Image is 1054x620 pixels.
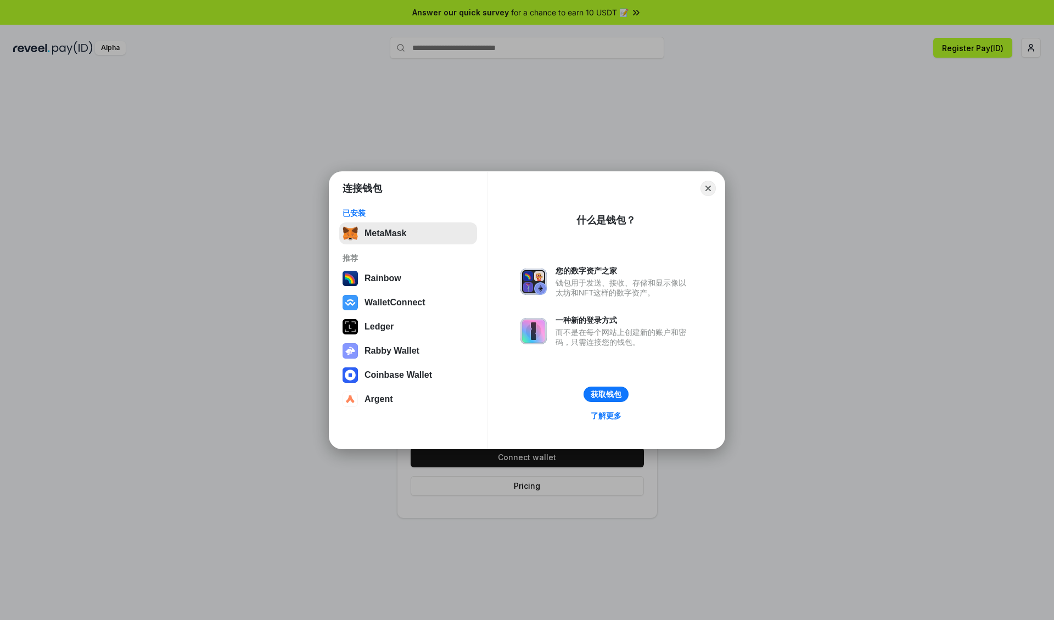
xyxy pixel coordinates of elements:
[343,343,358,359] img: svg+xml,%3Csvg%20xmlns%3D%22http%3A%2F%2Fwww.w3.org%2F2000%2Fsvg%22%20fill%3D%22none%22%20viewBox...
[365,394,393,404] div: Argent
[584,409,628,423] a: 了解更多
[520,318,547,344] img: svg+xml,%3Csvg%20xmlns%3D%22http%3A%2F%2Fwww.w3.org%2F2000%2Fsvg%22%20fill%3D%22none%22%20viewBox...
[365,322,394,332] div: Ledger
[365,370,432,380] div: Coinbase Wallet
[339,222,477,244] button: MetaMask
[343,226,358,241] img: svg+xml,%3Csvg%20fill%3D%22none%22%20height%3D%2233%22%20viewBox%3D%220%200%2035%2033%22%20width%...
[339,292,477,314] button: WalletConnect
[700,181,716,196] button: Close
[343,253,474,263] div: 推荐
[365,228,406,238] div: MetaMask
[339,388,477,410] button: Argent
[576,214,636,227] div: 什么是钱包？
[365,273,401,283] div: Rainbow
[520,269,547,295] img: svg+xml,%3Csvg%20xmlns%3D%22http%3A%2F%2Fwww.w3.org%2F2000%2Fsvg%22%20fill%3D%22none%22%20viewBox...
[339,364,477,386] button: Coinbase Wallet
[343,208,474,218] div: 已安装
[556,278,692,298] div: 钱包用于发送、接收、存储和显示像以太坊和NFT这样的数字资产。
[365,346,419,356] div: Rabby Wallet
[343,271,358,286] img: svg+xml,%3Csvg%20width%3D%22120%22%20height%3D%22120%22%20viewBox%3D%220%200%20120%20120%22%20fil...
[556,266,692,276] div: 您的数字资产之家
[339,340,477,362] button: Rabby Wallet
[556,315,692,325] div: 一种新的登录方式
[591,389,621,399] div: 获取钱包
[343,319,358,334] img: svg+xml,%3Csvg%20xmlns%3D%22http%3A%2F%2Fwww.w3.org%2F2000%2Fsvg%22%20width%3D%2228%22%20height%3...
[591,411,621,421] div: 了解更多
[584,387,629,402] button: 获取钱包
[343,367,358,383] img: svg+xml,%3Csvg%20width%3D%2228%22%20height%3D%2228%22%20viewBox%3D%220%200%2028%2028%22%20fill%3D...
[343,392,358,407] img: svg+xml,%3Csvg%20width%3D%2228%22%20height%3D%2228%22%20viewBox%3D%220%200%2028%2028%22%20fill%3D...
[556,327,692,347] div: 而不是在每个网站上创建新的账户和密码，只需连接您的钱包。
[365,298,425,308] div: WalletConnect
[343,295,358,310] img: svg+xml,%3Csvg%20width%3D%2228%22%20height%3D%2228%22%20viewBox%3D%220%200%2028%2028%22%20fill%3D...
[343,182,382,195] h1: 连接钱包
[339,267,477,289] button: Rainbow
[339,316,477,338] button: Ledger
